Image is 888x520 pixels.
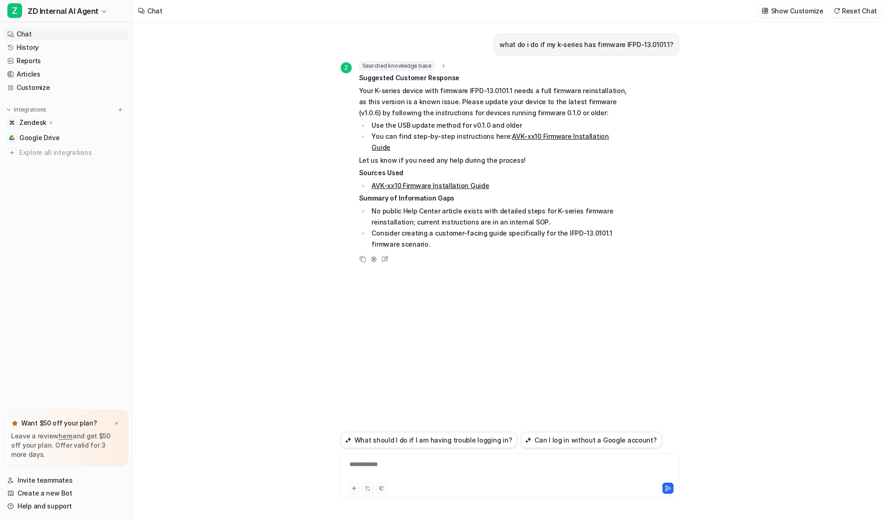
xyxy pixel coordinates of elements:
[9,120,15,125] img: Zendesk
[14,106,46,113] p: Integrations
[11,420,18,427] img: star
[499,39,673,50] p: what do i do if my k-series has firmware IFPD-13.0101.1?
[28,5,99,18] span: ZD Internal AI Agent
[341,62,352,73] span: Z
[831,4,881,18] button: Reset Chat
[9,135,15,141] img: Google Drive
[521,432,662,448] button: Can I log in without a Google account?
[117,106,123,113] img: menu_add.svg
[7,3,22,18] span: Z
[369,206,628,228] li: No public Help Center article exists with detailed steps for K-series firmware reinstallation; cu...
[19,133,60,142] span: Google Drive
[7,148,17,157] img: explore all integrations
[759,4,827,18] button: Show Customize
[369,131,628,153] li: You can find step-by-step instructions here:
[369,228,628,250] li: Consider creating a customer-facing guide specifically for the IFPD-13.0101.1 firmware scenario.
[359,194,454,202] strong: Summary of Information Gaps
[359,155,628,166] p: Let us know if you need any help during the process!
[4,28,128,41] a: Chat
[359,169,404,177] strong: Sources Used
[4,68,128,81] a: Articles
[19,118,46,127] p: Zendesk
[114,420,119,426] img: x
[4,146,128,159] a: Explore all integrations
[369,120,628,131] li: Use the USB update method for v0.1.0 and older
[4,487,128,500] a: Create a new Bot
[4,474,128,487] a: Invite teammates
[58,432,73,440] a: here
[4,81,128,94] a: Customize
[371,182,489,189] a: AVK‑xx10 Firmware Installation Guide
[359,74,459,82] strong: Suggested Customer Response
[147,6,163,16] div: Chat
[762,7,768,14] img: customize
[4,41,128,54] a: History
[21,419,97,428] p: Want $50 off your plan?
[11,431,121,459] p: Leave a review and get $50 off your plan. Offer valid for 3 more days.
[4,500,128,513] a: Help and support
[6,106,12,113] img: expand menu
[359,85,628,118] p: Your K-series device with firmware IFPD-13.0101.1 needs a full firmware reinstallation, as this v...
[4,105,49,114] button: Integrations
[834,7,840,14] img: reset
[359,61,435,71] span: Searched knowledge base
[19,145,125,160] span: Explore all integrations
[4,54,128,67] a: Reports
[341,432,517,448] button: What should I do if I am having trouble logging in?
[771,6,824,16] p: Show Customize
[4,131,128,144] a: Google DriveGoogle Drive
